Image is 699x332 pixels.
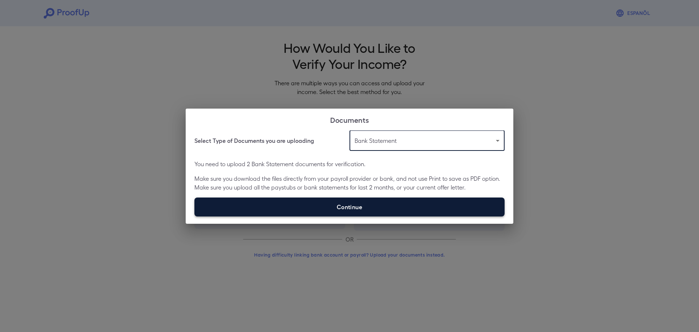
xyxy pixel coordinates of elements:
div: Bank Statement [349,130,505,151]
label: Continue [194,198,505,216]
p: You need to upload 2 Bank Statement documents for verification. [194,160,505,168]
p: Make sure you download the files directly from your payroll provider or bank, and not use Print t... [194,174,505,192]
h2: Documents [186,109,513,130]
h6: Select Type of Documents you are uploading [194,136,314,145]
